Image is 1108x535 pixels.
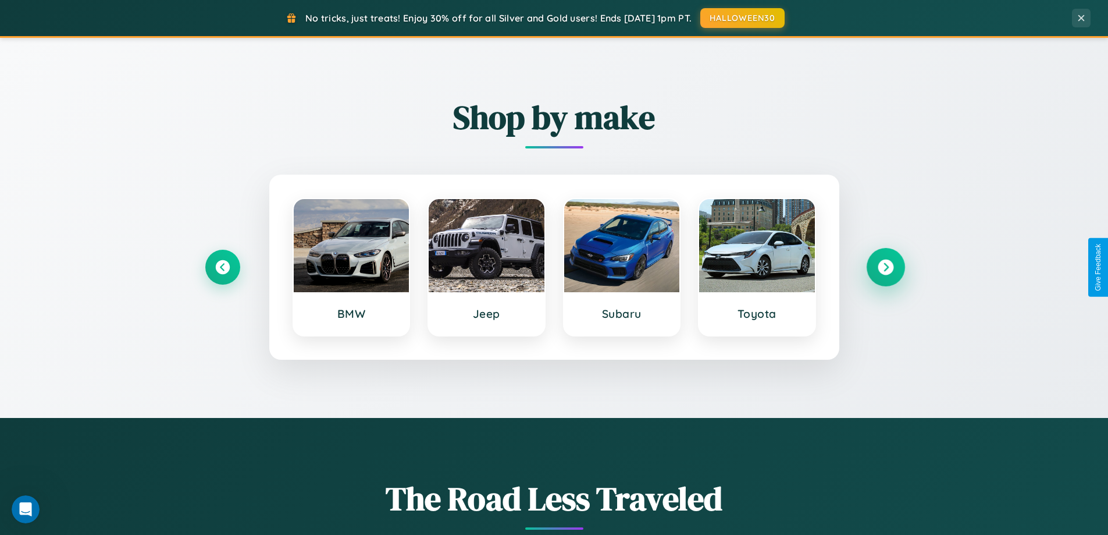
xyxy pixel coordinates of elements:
h3: Subaru [576,307,668,321]
h3: BMW [305,307,398,321]
div: Give Feedback [1094,244,1102,291]
button: HALLOWEEN30 [700,8,785,28]
h3: Jeep [440,307,533,321]
iframe: Intercom live chat [12,495,40,523]
h1: The Road Less Traveled [205,476,903,521]
h2: Shop by make [205,95,903,140]
span: No tricks, just treats! Enjoy 30% off for all Silver and Gold users! Ends [DATE] 1pm PT. [305,12,692,24]
h3: Toyota [711,307,803,321]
